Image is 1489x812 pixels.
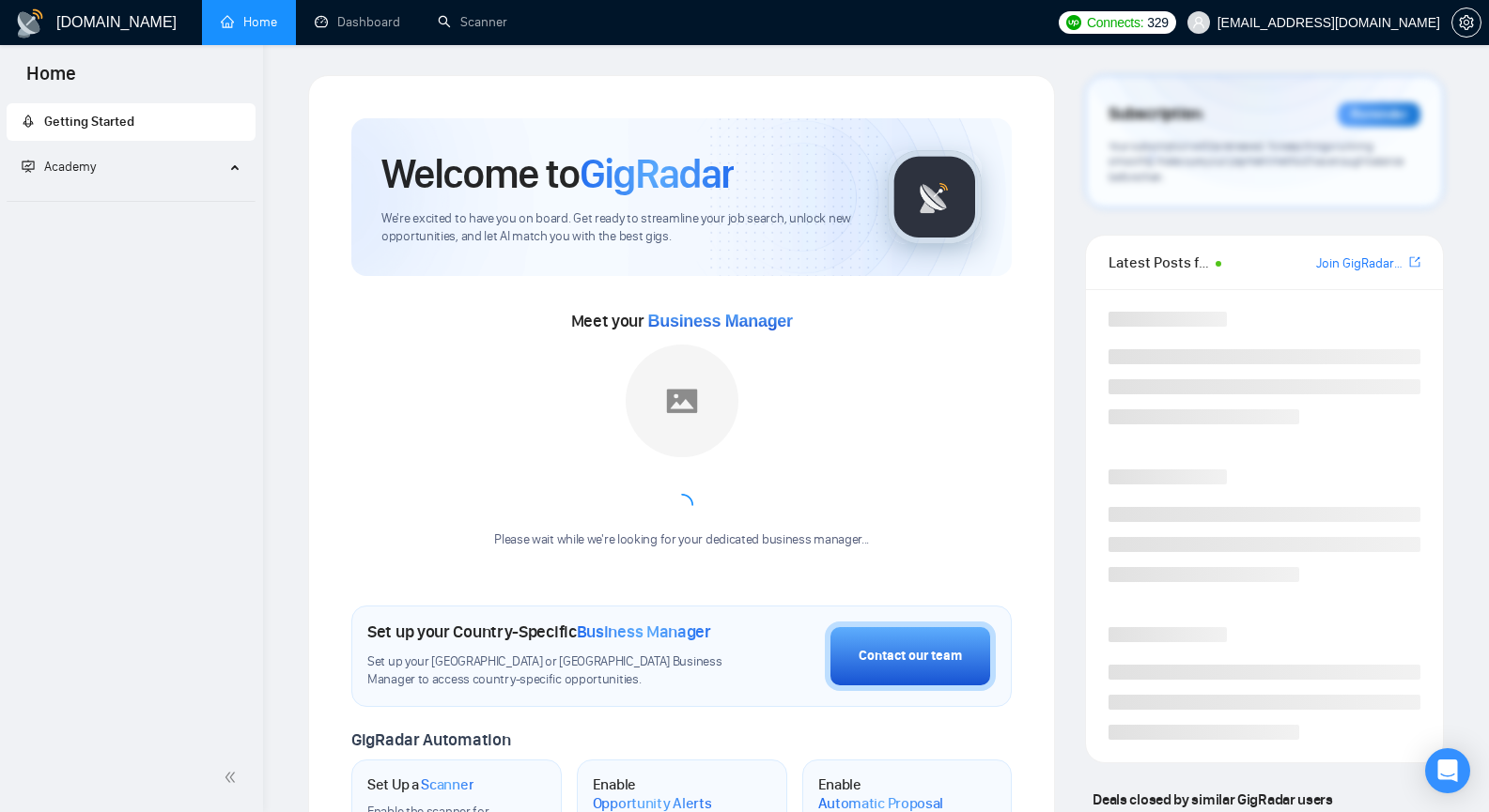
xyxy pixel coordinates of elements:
[859,646,962,666] div: Contact our team
[580,148,734,199] span: GigRadar
[421,775,473,794] span: Scanner
[626,345,738,457] img: placeholder.png
[577,621,711,642] span: Business Manager
[351,729,510,750] span: GigRadar Automation
[1109,139,1404,184] span: Your subscription will be renewed. To keep things running smoothly, make sure your payment method...
[1109,251,1210,274] span: Latest Posts from the GigRadar Community
[888,150,982,244] img: gigradar-logo.png
[1425,748,1470,793] div: Open Intercom Messenger
[44,159,96,175] span: Academy
[1147,12,1168,33] span: 329
[1087,12,1143,33] span: Connects:
[22,159,96,175] span: Academy
[15,8,45,38] img: logo
[221,14,277,30] a: homeHome
[381,148,734,199] h1: Welcome to
[1316,253,1405,274] a: Join GigRadar Slack Community
[224,768,242,787] span: double-left
[1066,15,1081,30] img: upwork-logo.png
[593,775,726,812] h1: Enable
[7,103,256,141] li: Getting Started
[438,14,507,30] a: searchScanner
[1451,15,1481,30] a: setting
[1338,102,1420,127] div: Reminder
[367,621,711,642] h1: Set up your Country-Specific
[367,653,731,689] span: Set up your [GEOGRAPHIC_DATA] or [GEOGRAPHIC_DATA] Business Manager to access country-specific op...
[11,60,91,100] span: Home
[44,114,134,130] span: Getting Started
[367,775,473,794] h1: Set Up a
[825,621,996,691] button: Contact our team
[1409,254,1420,269] span: export
[483,531,880,549] div: Please wait while we're looking for your dedicated business manager...
[1409,253,1420,271] a: export
[22,115,35,128] span: rocket
[1192,16,1205,29] span: user
[381,210,858,246] span: We're excited to have you on board. Get ready to streamline your job search, unlock new opportuni...
[1452,15,1481,30] span: setting
[571,311,793,331] span: Meet your
[648,312,793,330] span: Business Manager
[671,494,693,516] span: loading
[1109,99,1202,130] span: Subscription
[7,193,256,206] li: Academy Homepage
[315,14,400,30] a: dashboardDashboard
[1451,8,1481,38] button: setting
[22,160,35,173] span: fund-projection-screen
